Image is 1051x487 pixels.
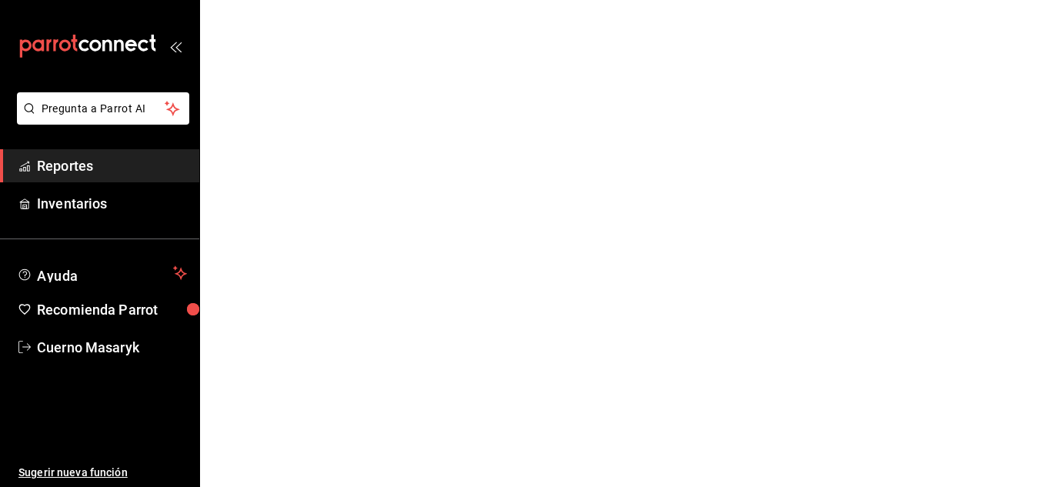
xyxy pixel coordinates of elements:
a: Pregunta a Parrot AI [11,112,189,128]
span: Reportes [37,155,187,176]
span: Cuerno Masaryk [37,337,187,358]
span: Pregunta a Parrot AI [42,101,165,117]
span: Inventarios [37,193,187,214]
button: open_drawer_menu [169,40,182,52]
span: Sugerir nueva función [18,465,187,481]
button: Pregunta a Parrot AI [17,92,189,125]
span: Ayuda [37,264,167,282]
span: Recomienda Parrot [37,299,187,320]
